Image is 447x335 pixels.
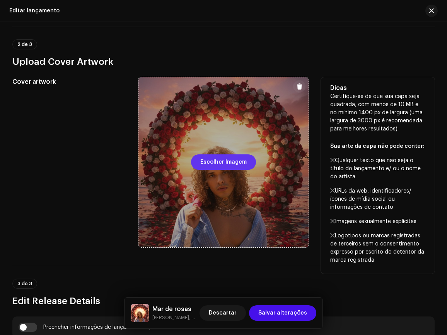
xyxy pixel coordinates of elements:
[191,154,256,170] button: Escolher Imagem
[209,305,237,321] span: Descartar
[330,83,425,93] h5: Dicas
[249,305,316,321] button: Salvar alterações
[330,93,425,264] p: Certifique-se de que sua capa seja quadrada, com menos de 10 MB e no mínimo 1400 px de largura (u...
[43,324,208,330] div: Preencher informações de lançamento a partir dos metadadoss
[330,187,425,211] p: URLs da web, identificadores/ícones de mídia social ou informações de contato
[200,154,247,170] span: Escolher Imagem
[12,56,435,68] h3: Upload Cover Artwork
[12,295,435,307] h3: Edit Release Details
[152,314,196,321] small: Mar de rosas
[330,218,425,226] p: Imagens sexualmente explícitas
[330,142,425,151] p: Sua arte da capa não pode conter:
[330,232,425,264] p: Logotipos ou marcas registradas de terceiros sem o consentimento expresso por escrito do detentor...
[12,77,126,86] h5: Cover artwork
[200,305,246,321] button: Descartar
[258,305,307,321] span: Salvar alterações
[152,305,196,314] h5: Mar de rosas
[330,157,425,181] p: Qualquer texto que não seja o título do lançamento e/ ou o nome do artista
[131,304,149,322] img: a36de2d9-4735-4eea-a05d-09a4bd75e682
